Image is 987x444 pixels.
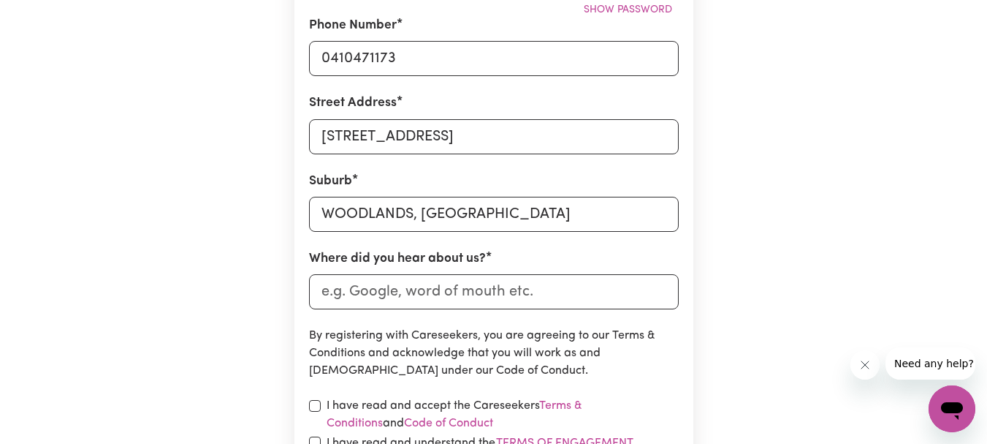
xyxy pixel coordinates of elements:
[584,4,672,15] span: Show password
[309,274,679,309] input: e.g. Google, word of mouth etc.
[850,350,880,380] iframe: Close message
[309,16,397,35] label: Phone Number
[309,94,397,113] label: Street Address
[885,347,975,380] iframe: Message from company
[309,197,679,232] input: e.g. North Bondi, New South Wales
[929,385,975,432] iframe: Button to launch messaging window
[309,249,486,268] label: Where did you hear about us?
[309,172,352,191] label: Suburb
[309,327,679,380] p: By registering with Careseekers, you are agreeing to our Terms & Conditions and acknowledge that ...
[327,397,679,432] label: I have read and accept the Careseekers and
[309,119,679,154] input: e.g. 221B Victoria St
[309,41,679,76] input: e.g. 0412 345 678
[404,418,493,429] a: Code of Conduct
